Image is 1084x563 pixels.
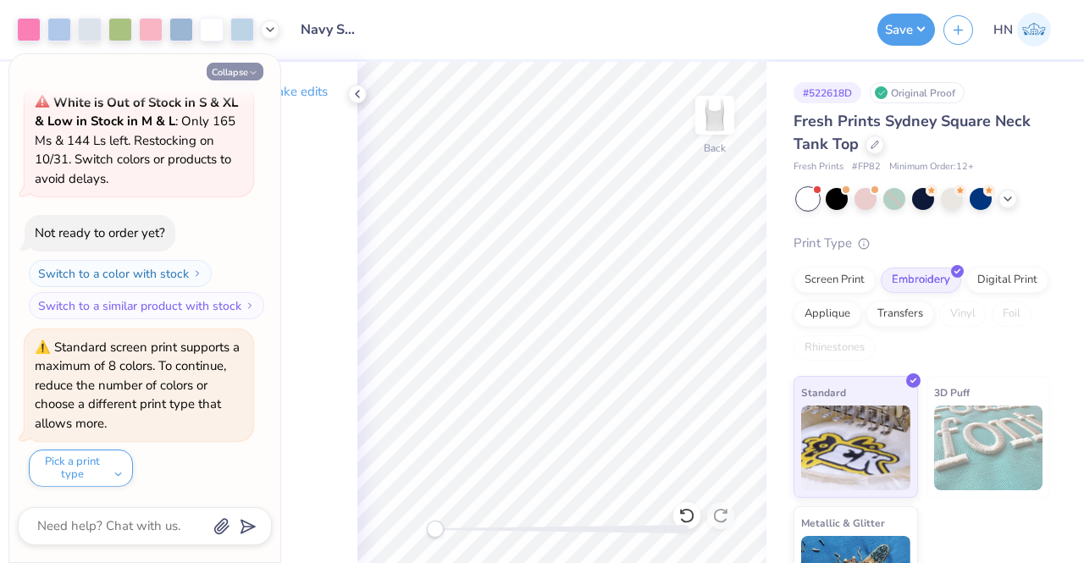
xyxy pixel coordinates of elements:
[794,234,1050,253] div: Print Type
[29,450,133,487] button: Pick a print type
[852,160,881,174] span: # FP82
[870,82,965,103] div: Original Proof
[934,384,970,401] span: 3D Puff
[992,301,1031,327] div: Foil
[794,268,876,293] div: Screen Print
[939,301,987,327] div: Vinyl
[794,335,876,361] div: Rhinestones
[207,63,263,80] button: Collapse
[35,94,238,187] span: : Only 165 Ms & 144 Ls left. Restocking on 10/31. Switch colors or products to avoid delays.
[934,406,1043,490] img: 3D Puff
[866,301,934,327] div: Transfers
[29,260,212,287] button: Switch to a color with stock
[801,406,910,490] img: Standard
[794,111,1031,154] span: Fresh Prints Sydney Square Neck Tank Top
[245,301,255,311] img: Switch to a similar product with stock
[794,160,843,174] span: Fresh Prints
[704,141,726,156] div: Back
[881,268,961,293] div: Embroidery
[35,339,240,432] div: Standard screen print supports a maximum of 8 colors. To continue, reduce the number of colors or...
[1017,13,1051,47] img: Huda Nadeem
[794,82,861,103] div: # 522618D
[801,514,885,532] span: Metallic & Glitter
[966,268,1048,293] div: Digital Print
[29,292,264,319] button: Switch to a similar product with stock
[877,14,935,46] button: Save
[35,94,238,130] strong: White is Out of Stock in S & XL & Low in Stock in M & L
[986,13,1059,47] a: HN
[35,224,165,241] div: Not ready to order yet?
[427,521,444,538] div: Accessibility label
[801,384,846,401] span: Standard
[794,301,861,327] div: Applique
[698,98,732,132] img: Back
[889,160,974,174] span: Minimum Order: 12 +
[288,13,371,47] input: Untitled Design
[192,268,202,279] img: Switch to a color with stock
[993,20,1013,40] span: HN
